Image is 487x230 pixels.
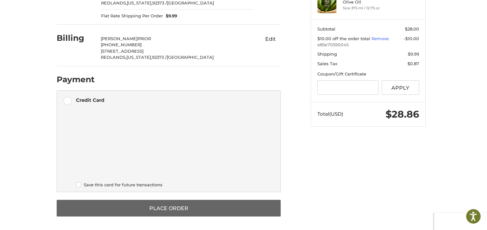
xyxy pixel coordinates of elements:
a: Remove [371,36,389,41]
button: Edit [260,34,281,44]
span: Total (USD) [317,111,343,117]
h2: Billing [57,33,94,43]
iframe: Google Customer Reviews [434,213,487,230]
span: $9.99 [163,13,177,19]
span: $10.00 off the order total [317,36,371,41]
span: $0.87 [407,61,419,66]
span: [US_STATE], [126,55,152,60]
span: $9.99 [408,51,419,57]
span: [STREET_ADDRESS] [101,49,144,54]
span: [PHONE_NUMBER] [101,42,142,47]
span: PRIOR [137,36,151,41]
span: REDLANDS, [101,55,126,60]
button: Apply [382,80,419,95]
button: Open LiveChat chat widget [74,8,82,16]
h2: Payment [57,75,95,84]
span: 92373 / [152,0,167,5]
input: Gift Certificate or Coupon Code [317,80,379,95]
span: [PERSON_NAME] [101,36,137,41]
span: Flat Rate Shipping Per Order [101,13,163,19]
span: [US_STATE], [127,0,152,5]
li: Size 375 ml / 12.75 oz [343,5,392,11]
span: $28.86 [386,108,419,120]
iframe: Secure payment input frame [75,111,272,180]
div: Credit Card [76,95,104,105]
label: Save this card for future transactions [76,182,271,187]
p: We're away right now. Please check back later! [9,10,73,15]
span: 92373 / [152,55,167,60]
span: Sales Tax [317,61,337,66]
span: -$10.00 [404,36,419,41]
span: Subtotal [317,26,335,31]
span: $28.00 [405,26,419,31]
span: Shipping [317,51,337,57]
span: [GEOGRAPHIC_DATA] [167,55,214,60]
span: e85e70590045 [317,42,419,48]
span: [GEOGRAPHIC_DATA] [167,0,214,5]
button: Place Order [57,200,281,217]
div: Coupon/Gift Certificate [317,71,419,77]
span: REDLANDS, [101,0,127,5]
